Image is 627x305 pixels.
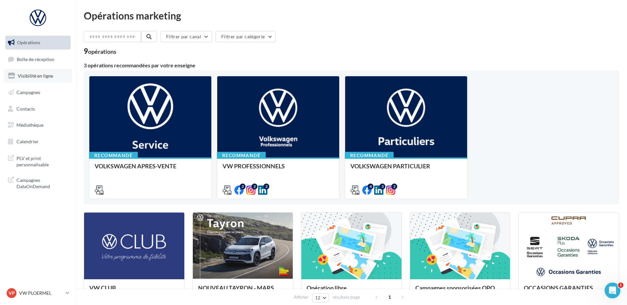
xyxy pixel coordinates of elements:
a: Calendrier [4,135,72,149]
button: Filtrer par catégorie [216,31,276,42]
div: 3 opérations recommandées par votre enseigne [84,63,619,68]
a: Opérations [4,36,72,50]
iframe: Intercom live chat [605,283,620,298]
span: 1 [618,283,623,288]
a: PLV et print personnalisable [4,151,72,171]
div: 2 [240,184,246,189]
a: Campagnes [4,85,72,99]
span: VW CLUB [89,284,116,291]
a: Campagnes DataOnDemand [4,173,72,192]
div: opérations [88,49,116,54]
div: Opérations marketing [84,11,619,20]
span: Opérations [17,40,40,45]
span: Médiathèque [16,122,44,128]
p: VW PLOERMEL [19,290,63,296]
span: Contacts [16,106,35,111]
span: Boîte de réception [17,56,54,62]
a: Boîte de réception [4,52,72,66]
span: VOLKSWAGEN APRES-VENTE [95,162,176,170]
div: 2 [263,184,269,189]
span: Opération libre [307,284,347,291]
div: 9 [84,48,116,55]
a: Contacts [4,102,72,116]
span: 12 [315,295,321,300]
button: 12 [312,293,329,302]
div: 2 [252,184,257,189]
a: VP VW PLOERMEL [5,287,71,299]
span: Campagnes DataOnDemand [16,176,68,190]
div: Recommandé [345,152,394,159]
div: 2 [391,184,397,189]
span: VW PROFESSIONNELS [223,162,285,170]
div: Recommandé [89,152,138,159]
div: 3 [379,184,385,189]
button: Filtrer par canal [161,31,212,42]
a: Visibilité en ligne [4,69,72,83]
span: OCCASIONS GARANTIES [524,284,593,291]
span: Visibilité en ligne [18,73,53,79]
div: Recommandé [217,152,266,159]
div: 4 [368,184,373,189]
span: Campagnes [16,89,40,95]
span: VP [9,290,15,296]
span: VOLKSWAGEN PARTICULIER [350,162,430,170]
span: Campagnes sponsorisées OPO [415,284,495,291]
span: Afficher [294,294,309,300]
span: Calendrier [16,139,39,144]
span: 1 [384,292,395,302]
span: PLV et print personnalisable [16,154,68,168]
a: Médiathèque [4,118,72,132]
span: résultats/page [333,294,360,300]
